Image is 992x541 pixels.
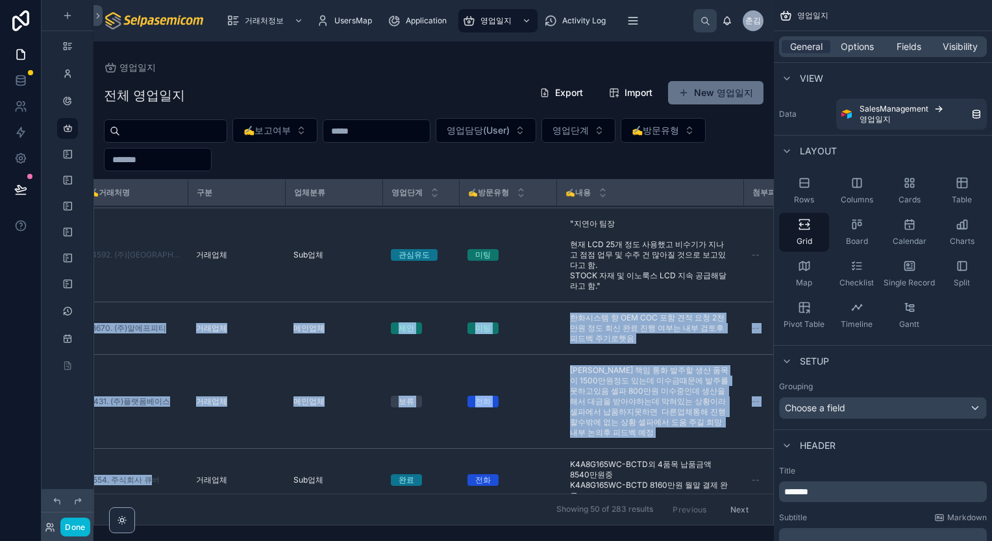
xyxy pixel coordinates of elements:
a: 4431. (주)플랫폼베이스 [88,396,180,407]
a: Application [384,9,456,32]
div: 보류 [399,396,414,407]
div: scrollable content [216,6,693,35]
span: Import [625,86,652,99]
span: -- [752,323,760,333]
span: -- [752,250,760,260]
span: Pivot Table [784,319,825,330]
button: Board [832,213,882,252]
span: -- [752,396,760,407]
span: View [800,72,823,85]
a: 미팅 [467,322,549,334]
button: Timeline [832,296,882,335]
div: 미팅 [475,322,491,334]
a: 14592. (주)[GEOGRAPHIC_DATA]텍 [88,250,180,260]
div: 관심유도 [399,249,430,261]
a: 관심유도 [391,249,452,261]
a: 전화 [467,474,549,486]
span: Markdown [947,512,987,523]
span: General [790,40,823,53]
a: 완료 [391,474,452,486]
span: 영업일지 [797,10,828,21]
button: Grid [779,213,829,252]
a: 거래처정보 [223,9,310,32]
button: Pivot Table [779,296,829,335]
span: 업체분류 [294,187,325,198]
span: Application [406,16,447,26]
a: -- [752,475,834,485]
span: 영업일지 [480,16,512,26]
span: Charts [950,236,974,246]
button: Choose a field [779,397,987,419]
div: 제안 [399,322,414,334]
span: 첨부파일 [752,187,784,198]
button: Done [60,518,90,536]
span: Showing 50 of 283 results [556,505,653,515]
a: 거래업체 [196,396,278,407]
button: Export [529,81,593,104]
div: Choose a field [780,398,986,418]
div: 전화 [475,474,491,486]
h1: 전체 영업일지 [104,86,185,104]
span: SalesManagement [860,104,928,114]
a: 8554. 주식회사 큐버 [88,475,180,485]
span: Table [952,195,972,205]
a: 한화시스템 향 OEM COC 포함 견적 요청 2천만원 정도 회신 완료 진행 여부는 내부 검토후 피드벡 주기로햇음 [565,307,736,349]
button: Next [721,499,758,520]
span: 구분 [197,187,212,198]
label: Data [779,109,831,119]
span: Split [954,278,970,288]
a: Activity Log [540,9,615,32]
a: 8554. 주식회사 큐버 [88,475,160,485]
a: New 영업일지 [668,81,763,104]
span: 거래업체 [196,475,227,485]
img: Airtable Logo [841,109,852,119]
span: Columns [841,195,873,205]
a: Sub업체 [293,250,375,260]
span: ✍️거래처명 [89,187,130,198]
span: Setup [800,355,829,368]
span: Sub업체 [293,475,323,485]
a: -- [752,250,834,260]
div: scrollable content [779,481,987,502]
a: "지연아 팀장 현재 LCD 25개 정도 사용했고 비수기가 지나고 점점 업무 및 수주 건 많아질 것으로 보고있다고 함. STOCK 자재 및 이노룩스 LCD 지속 공급해달라고 함." [565,213,736,296]
button: Select Button [621,118,706,143]
div: 미팅 [475,249,491,261]
label: Grouping [779,381,813,392]
button: Import [599,81,663,104]
a: 미팅 [467,249,549,261]
a: UsersMap [312,9,381,32]
span: K4A8G165WC-BCTD외 4품목 납품금액 8540만원중 K4A8G165WC-BCTD 8160만원 월말 결제 완료 [570,459,731,501]
img: App logo [104,10,206,31]
span: Sub업체 [293,250,323,260]
span: 메인업체 [293,323,325,333]
a: 4431. (주)플랫폼베이스 [88,396,170,407]
span: ✍️보고여부 [243,124,291,137]
a: -- [752,396,834,407]
span: 거래업체 [196,323,227,333]
span: 거래업체 [196,250,227,260]
span: Checklist [839,278,874,288]
span: 거래업체 [196,396,227,407]
button: Gantt [884,296,934,335]
span: Cards [899,195,921,205]
button: Select Button [436,118,536,143]
button: Calendar [884,213,934,252]
span: 메인업체 [293,396,325,407]
span: ✍️방문유형 [468,187,509,198]
a: 메인업체 [293,323,375,333]
button: Single Record [884,254,934,293]
button: Table [937,171,987,210]
span: Rows [794,195,814,205]
button: Select Button [232,118,317,143]
span: "지연아 팀장 현재 LCD 25개 정도 사용했고 비수기가 지나고 점점 업무 및 수주 건 많아질 것으로 보고있다고 함. STOCK 자재 및 이노룩스 LCD 지속 공급해달라고 함." [570,219,731,291]
span: Fields [897,40,921,53]
a: Markdown [934,512,987,523]
span: 거래처정보 [245,16,284,26]
span: Grid [797,236,812,246]
span: 춘김 [745,16,761,26]
a: 보류 [391,396,452,407]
